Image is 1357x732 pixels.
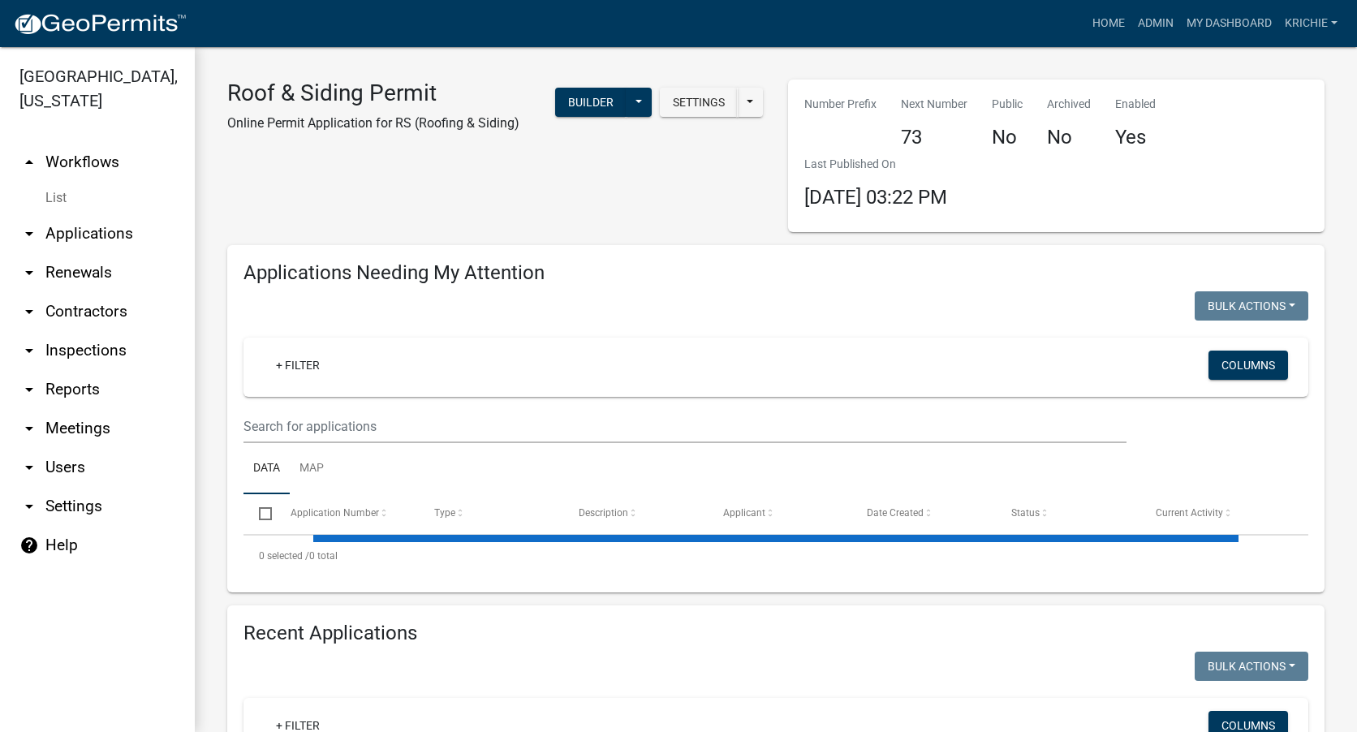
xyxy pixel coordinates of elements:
span: Application Number [291,507,379,519]
a: Data [243,443,290,495]
button: Settings [660,88,738,117]
h4: Recent Applications [243,622,1308,645]
span: Status [1011,507,1040,519]
datatable-header-cell: Application Number [274,494,419,533]
i: arrow_drop_down [19,341,39,360]
span: Description [579,507,628,519]
button: Columns [1208,351,1288,380]
span: Type [434,507,455,519]
i: arrow_drop_down [19,263,39,282]
h4: Applications Needing My Attention [243,261,1308,285]
button: Bulk Actions [1195,652,1308,681]
div: 0 total [243,536,1308,576]
span: Date Created [867,507,924,519]
a: Map [290,443,334,495]
i: arrow_drop_down [19,419,39,438]
p: Next Number [901,96,967,113]
datatable-header-cell: Current Activity [1139,494,1284,533]
i: arrow_drop_down [19,497,39,516]
h4: No [992,126,1023,149]
a: krichie [1278,8,1344,39]
p: Last Published On [804,156,947,173]
h4: Yes [1115,126,1156,149]
h4: 73 [901,126,967,149]
datatable-header-cell: Date Created [851,494,996,533]
p: Online Permit Application for RS (Roofing & Siding) [227,114,519,133]
i: arrow_drop_down [19,380,39,399]
i: arrow_drop_down [19,302,39,321]
datatable-header-cell: Status [996,494,1140,533]
span: Current Activity [1156,507,1223,519]
p: Enabled [1115,96,1156,113]
i: arrow_drop_up [19,153,39,172]
span: [DATE] 03:22 PM [804,186,947,209]
a: My Dashboard [1180,8,1278,39]
i: arrow_drop_down [19,458,39,477]
input: Search for applications [243,410,1127,443]
datatable-header-cell: Applicant [707,494,851,533]
p: Number Prefix [804,96,877,113]
h3: Roof & Siding Permit [227,80,519,107]
a: Admin [1131,8,1180,39]
button: Bulk Actions [1195,291,1308,321]
span: Applicant [723,507,765,519]
i: help [19,536,39,555]
a: + Filter [263,351,333,380]
i: arrow_drop_down [19,224,39,243]
datatable-header-cell: Type [419,494,563,533]
p: Public [992,96,1023,113]
button: Builder [555,88,627,117]
a: Home [1086,8,1131,39]
datatable-header-cell: Select [243,494,274,533]
h4: No [1047,126,1091,149]
p: Archived [1047,96,1091,113]
datatable-header-cell: Description [563,494,708,533]
span: 0 selected / [259,550,309,562]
